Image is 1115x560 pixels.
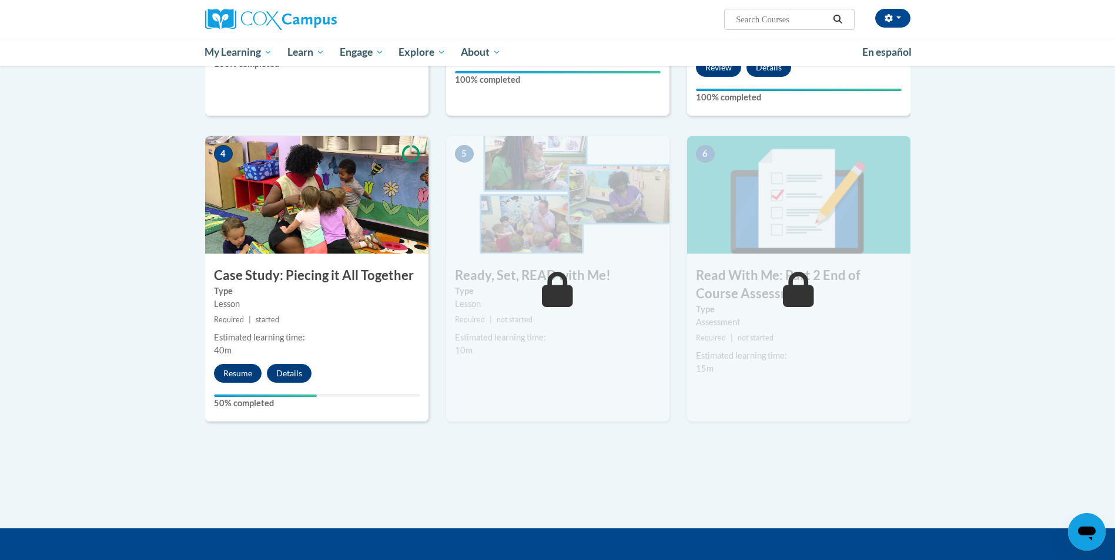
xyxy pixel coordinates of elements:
button: Details [267,364,312,383]
div: Assessment [696,316,902,329]
a: Engage [332,39,391,66]
button: Search [829,12,846,26]
label: 100% completed [696,91,902,104]
label: Type [455,285,661,298]
h3: Read With Me: Part 2 End of Course Assessment [687,266,910,303]
span: 5 [455,145,474,163]
span: Required [696,333,726,342]
button: Resume [214,364,262,383]
button: Account Settings [875,9,910,28]
div: Your progress [696,89,902,91]
img: Course Image [687,136,910,254]
a: Learn [280,39,332,66]
span: | [731,333,733,342]
h3: Case Study: Piecing it All Together [205,266,428,285]
span: not started [497,315,533,324]
span: Engage [340,45,384,59]
a: En español [855,40,919,65]
input: Search Courses [735,12,829,26]
span: En español [862,46,912,58]
span: Required [214,315,244,324]
div: Main menu [187,39,928,66]
div: Estimated learning time: [214,331,420,344]
span: started [256,315,279,324]
span: Explore [399,45,446,59]
span: not started [738,333,774,342]
button: Review [696,58,741,77]
div: Lesson [214,298,420,311]
span: Learn [287,45,324,59]
img: Course Image [205,136,428,254]
img: Cox Campus [205,9,337,30]
span: 6 [696,145,715,163]
h3: Ready, Set, READ with Me! [446,266,669,285]
div: Estimated learning time: [696,349,902,362]
label: Type [214,285,420,298]
div: Your progress [455,71,661,73]
a: Cox Campus [205,9,428,30]
label: Type [696,303,902,316]
span: Required [455,315,485,324]
span: About [461,45,501,59]
a: My Learning [197,39,280,66]
div: Estimated learning time: [455,331,661,344]
a: About [453,39,508,66]
div: Your progress [214,394,317,397]
span: 10m [455,345,473,355]
span: My Learning [205,45,272,59]
div: Lesson [455,298,661,311]
span: | [490,315,492,324]
span: 15m [696,363,714,373]
button: Details [746,58,791,77]
a: Explore [391,39,453,66]
label: 100% completed [455,73,661,86]
img: Course Image [446,136,669,254]
span: 4 [214,145,233,163]
label: 50% completed [214,397,420,410]
span: | [249,315,251,324]
span: 40m [214,345,232,355]
iframe: Button to launch messaging window [1068,513,1106,551]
